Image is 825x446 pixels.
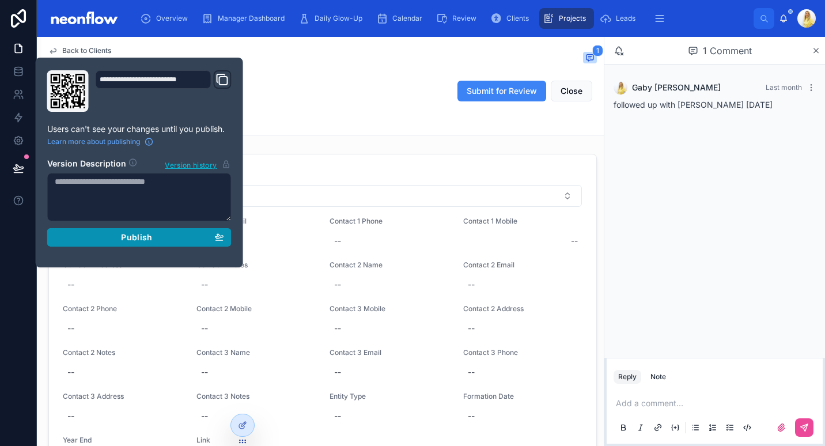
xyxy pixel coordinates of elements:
a: Leads [596,8,644,29]
span: Publish [121,232,152,243]
span: Entity Type [330,392,449,401]
div: scrollable content [131,6,754,31]
span: Contact 1 Phone [330,217,449,226]
div: -- [67,323,74,334]
div: -- [468,323,475,334]
span: Contact 3 Email [330,348,449,357]
span: Contact 1 Notes [196,260,316,270]
span: Contact 3 Address [63,392,183,401]
h2: Version Description [47,158,126,171]
a: Projects [539,8,594,29]
button: Publish [47,228,232,247]
div: Domain and Custom Link [96,70,232,112]
a: Review [433,8,485,29]
div: -- [334,366,341,378]
span: Manager Dashboard [218,14,285,23]
div: -- [67,279,74,290]
span: 1 [592,45,603,56]
div: -- [334,235,341,247]
span: Leads [616,14,635,23]
span: Contact 2 Notes [63,348,183,357]
span: Learn more about publishing [47,137,140,146]
span: Contact 3 Mobile [330,304,449,313]
span: Close [561,85,582,97]
img: App logo [46,9,122,28]
span: Preferred Contact Method [63,171,582,180]
div: -- [571,235,578,247]
div: -- [201,410,208,422]
span: Link [196,436,316,445]
a: Learn more about publishing [47,137,154,146]
a: Calendar [373,8,430,29]
span: Contact 2 Address [463,304,583,313]
span: Submit for Review [467,85,537,97]
div: -- [201,323,208,334]
p: Users can't see your changes until you publish. [47,123,232,135]
div: -- [201,366,208,378]
a: Back to Clients [48,46,111,55]
span: Projects [559,14,586,23]
button: Submit for Review [457,81,546,101]
button: Select Button [63,185,582,207]
div: -- [334,410,341,422]
a: Overview [137,8,196,29]
span: Version history [165,158,217,170]
span: Formation Date [463,392,583,401]
div: -- [67,410,74,422]
span: followed up with [PERSON_NAME] [DATE] [614,100,773,109]
span: Daily Glow-Up [315,14,362,23]
span: Contact 2 Email [463,260,583,270]
span: Review [452,14,476,23]
span: Calendar [392,14,422,23]
div: -- [468,410,475,422]
span: Gaby [PERSON_NAME] [632,82,721,93]
span: Contact 1 Mobile [463,217,583,226]
a: Manager Dashboard [198,8,293,29]
button: Note [646,370,671,384]
span: Contact 3 Phone [463,348,583,357]
button: Version history [164,158,231,171]
a: Clients [487,8,537,29]
button: 1 [583,52,597,66]
button: Reply [614,370,641,384]
button: Close [551,81,592,101]
span: Contact 3 Name [196,348,316,357]
span: Clients [506,14,529,23]
span: Contact 2 Mobile [196,304,316,313]
span: Last month [766,83,802,92]
div: -- [334,279,341,290]
div: Note [650,372,666,381]
span: 1 Comment [703,44,752,58]
span: Year End [63,436,183,445]
div: -- [468,279,475,290]
span: Contact 2 Name [330,260,449,270]
div: -- [468,366,475,378]
div: -- [201,279,208,290]
span: Contact 1 Email [196,217,316,226]
div: -- [67,366,74,378]
a: Daily Glow-Up [295,8,370,29]
span: Overview [156,14,188,23]
span: Contact 2 Phone [63,304,183,313]
span: Contact 3 Notes [196,392,316,401]
span: Back to Clients [62,46,111,55]
div: -- [334,323,341,334]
